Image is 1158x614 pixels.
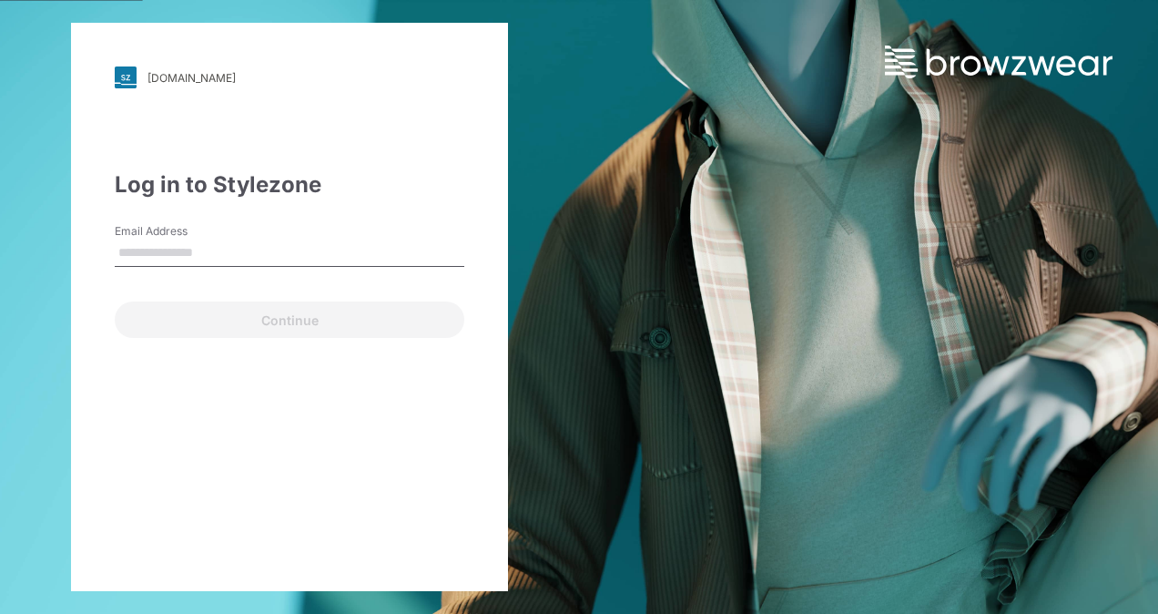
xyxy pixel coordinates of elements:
div: Log in to Stylezone [115,169,464,201]
img: svg+xml;base64,PHN2ZyB3aWR0aD0iMjgiIGhlaWdodD0iMjgiIHZpZXdCb3g9IjAgMCAyOCAyOCIgZmlsbD0ibm9uZSIgeG... [115,67,137,88]
label: Email Address [115,223,242,240]
div: [DOMAIN_NAME] [147,71,236,85]
img: browzwear-logo.73288ffb.svg [885,46,1112,78]
a: [DOMAIN_NAME] [115,67,464,88]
